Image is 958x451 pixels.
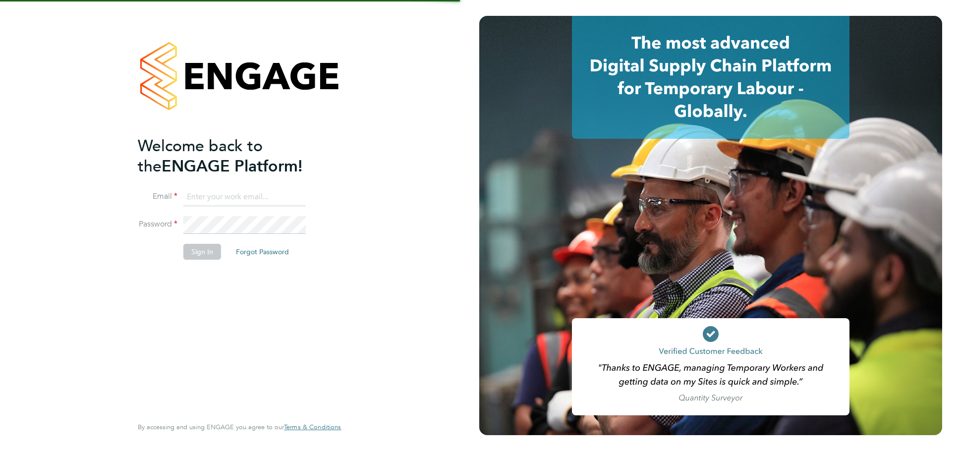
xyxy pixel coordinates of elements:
span: Welcome back to the [138,136,263,176]
span: By accessing and using ENGAGE you agree to our [138,423,341,431]
input: Enter your work email... [183,188,306,206]
button: Forgot Password [228,244,297,260]
label: Email [138,191,177,202]
a: Terms & Conditions [284,423,341,431]
label: Password [138,219,177,229]
h2: ENGAGE Platform! [138,136,331,176]
button: Sign In [183,244,221,260]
